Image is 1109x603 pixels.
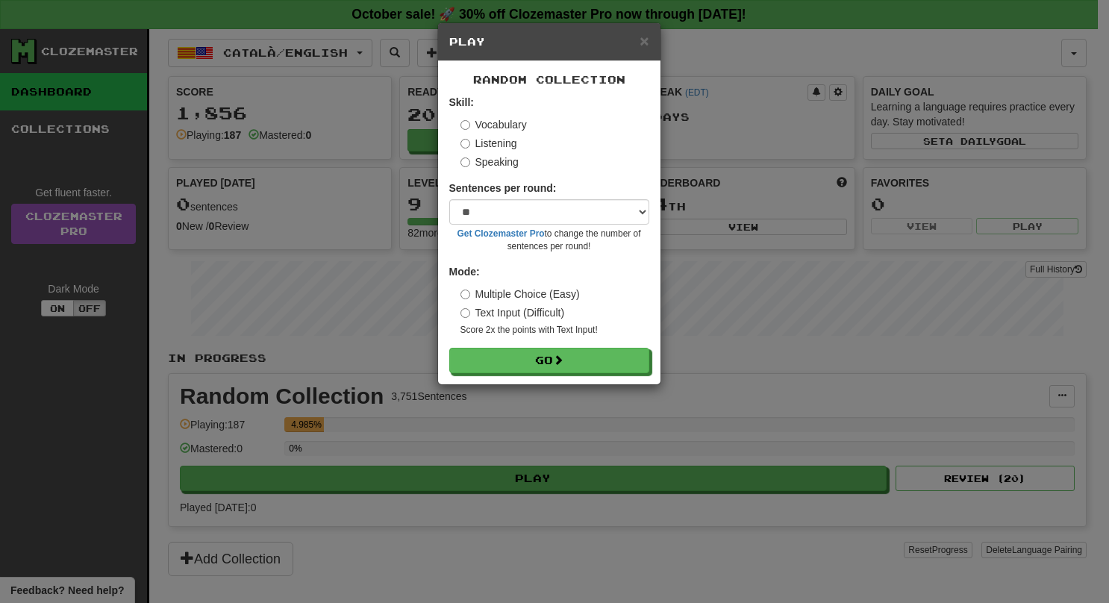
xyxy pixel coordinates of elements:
[449,181,557,196] label: Sentences per round:
[460,117,527,132] label: Vocabulary
[460,308,470,318] input: Text Input (Difficult)
[460,287,580,301] label: Multiple Choice (Easy)
[449,96,474,108] strong: Skill:
[473,73,625,86] span: Random Collection
[460,324,649,337] small: Score 2x the points with Text Input !
[640,33,649,49] button: Close
[460,154,519,169] label: Speaking
[460,139,470,149] input: Listening
[449,266,480,278] strong: Mode:
[460,290,470,299] input: Multiple Choice (Easy)
[460,136,517,151] label: Listening
[449,34,649,49] h5: Play
[460,157,470,167] input: Speaking
[460,305,565,320] label: Text Input (Difficult)
[449,228,649,253] small: to change the number of sentences per round!
[457,228,545,239] a: Get Clozemaster Pro
[640,32,649,49] span: ×
[460,120,470,130] input: Vocabulary
[449,348,649,373] button: Go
